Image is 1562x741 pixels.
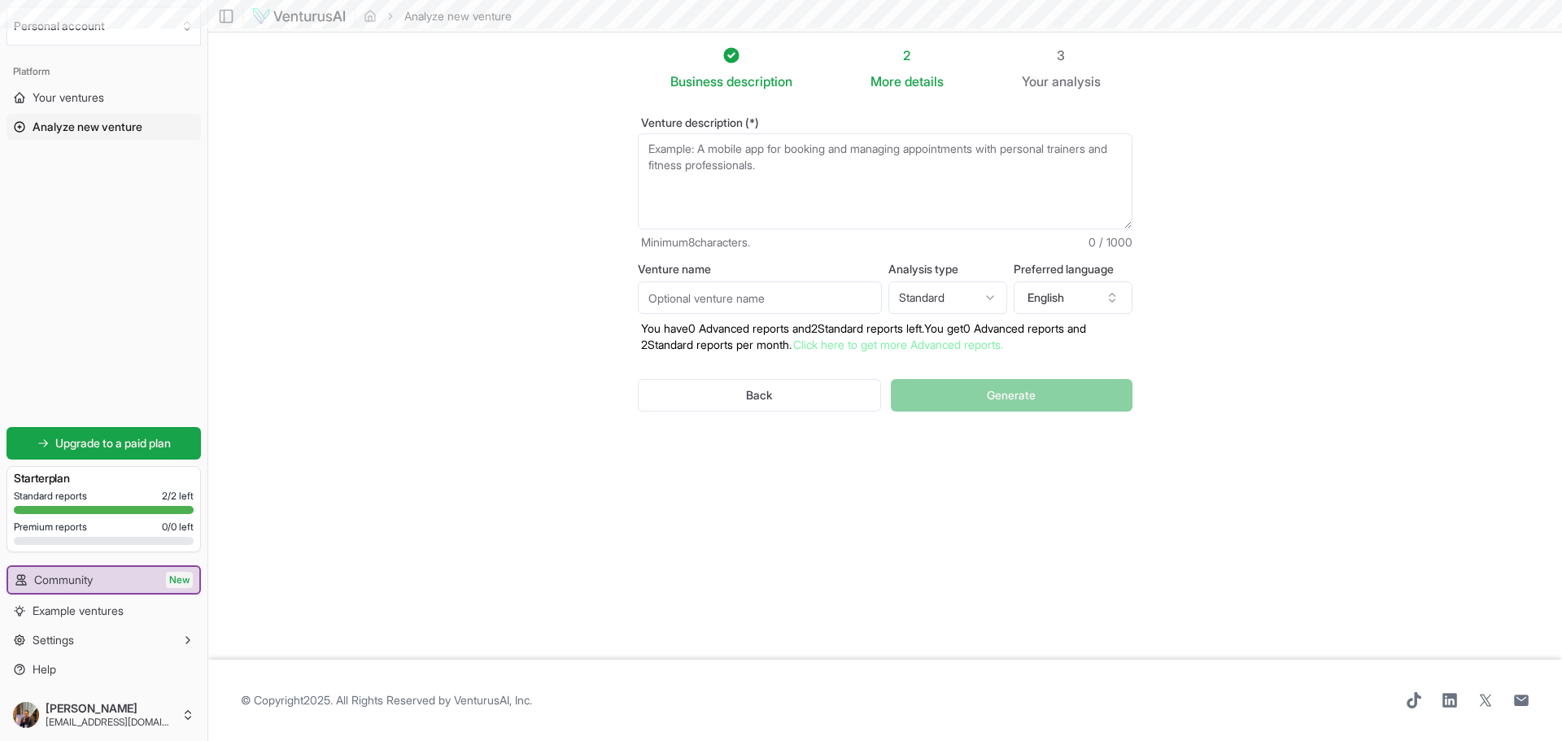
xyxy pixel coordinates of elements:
[241,692,532,708] span: © Copyright 2025 . All Rights Reserved by .
[7,695,201,734] button: [PERSON_NAME][EMAIL_ADDRESS][DOMAIN_NAME]
[870,72,901,91] span: More
[888,264,1007,275] label: Analysis type
[638,281,882,314] input: Optional venture name
[33,89,104,106] span: Your ventures
[870,46,944,65] div: 2
[638,117,1132,129] label: Venture description (*)
[1014,281,1132,314] button: English
[793,338,1003,351] a: Click here to get more Advanced reports.
[7,627,201,653] button: Settings
[33,119,142,135] span: Analyze new venture
[7,656,201,682] a: Help
[7,85,201,111] a: Your ventures
[726,73,792,89] span: description
[162,490,194,503] span: 2 / 2 left
[166,572,193,588] span: New
[55,435,171,451] span: Upgrade to a paid plan
[162,521,194,534] span: 0 / 0 left
[7,598,201,624] a: Example ventures
[8,567,199,593] a: CommunityNew
[13,702,39,728] img: ACg8ocLcWGudvHdqF2KYUPd8SF5lrSNpmCpZh5IoKnkDeO7SpYxXDQHd=s96-c
[14,521,87,534] span: Premium reports
[7,59,201,85] div: Platform
[1014,264,1132,275] label: Preferred language
[33,661,56,678] span: Help
[641,234,750,251] span: Minimum 8 characters.
[905,73,944,89] span: details
[7,427,201,460] a: Upgrade to a paid plan
[1022,72,1049,91] span: Your
[14,470,194,486] h3: Starter plan
[638,320,1132,353] p: You have 0 Advanced reports and 2 Standard reports left. Y ou get 0 Advanced reports and 2 Standa...
[638,379,881,412] button: Back
[46,716,175,729] span: [EMAIL_ADDRESS][DOMAIN_NAME]
[1022,46,1101,65] div: 3
[670,72,723,91] span: Business
[7,114,201,140] a: Analyze new venture
[33,603,124,619] span: Example ventures
[14,490,87,503] span: Standard reports
[33,632,74,648] span: Settings
[638,264,882,275] label: Venture name
[1052,73,1101,89] span: analysis
[1089,234,1132,251] span: 0 / 1000
[46,701,175,716] span: [PERSON_NAME]
[454,693,530,707] a: VenturusAI, Inc
[34,572,93,588] span: Community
